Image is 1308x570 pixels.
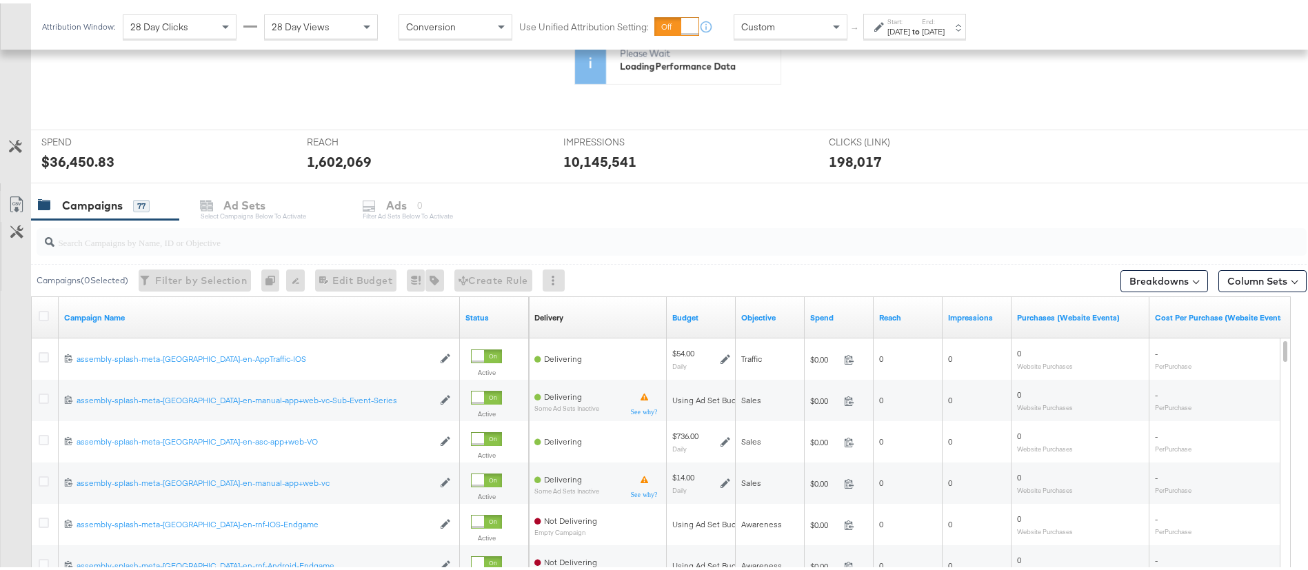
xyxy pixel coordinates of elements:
label: End: [922,14,945,23]
sub: Website Purchases [1017,441,1073,449]
span: 0 [879,350,883,360]
sub: Per Purchase [1155,441,1191,449]
div: $14.00 [672,469,694,480]
div: Campaigns ( 0 Selected) [37,271,128,283]
a: assembly-splash-meta-[GEOGRAPHIC_DATA]-en-AppTraffic-IOS [77,350,433,362]
div: assembly-splash-meta-[GEOGRAPHIC_DATA]-en-manual-app+web-vc [77,474,433,485]
span: - [1155,386,1158,396]
span: 0 [1017,469,1021,479]
label: Active [471,530,502,539]
div: [DATE] [922,23,945,34]
span: 0 [879,557,883,567]
span: 0 [879,433,883,443]
div: Attribution Window: [41,19,116,28]
button: Breakdowns [1120,267,1208,289]
div: Campaigns [62,194,123,210]
span: Delivering [544,471,582,481]
span: 0 [1017,427,1021,438]
span: $0.00 [810,516,838,527]
span: 0 [879,516,883,526]
a: The average cost for each purchase tracked by your Custom Audience pixel on your website after pe... [1155,309,1287,320]
span: $0.00 [810,558,838,568]
a: assembly-splash-meta-[GEOGRAPHIC_DATA]-en-manual-app+web-vc [77,474,433,486]
span: $0.00 [810,351,838,361]
a: Reflects the ability of your Ad Campaign to achieve delivery based on ad states, schedule and bud... [534,309,563,320]
sub: Daily [672,482,687,491]
span: 0 [948,557,952,567]
span: $0.00 [810,434,838,444]
span: 0 [948,391,952,402]
span: 0 [1017,386,1021,396]
a: Your campaign's objective. [741,309,799,320]
span: 0 [1017,345,1021,355]
sub: Empty Campaign [534,525,597,533]
span: ↑ [849,23,862,28]
sub: Website Purchases [1017,482,1073,491]
sub: Per Purchase [1155,524,1191,532]
span: 0 [948,433,952,443]
span: Delivering [544,433,582,443]
div: 77 [133,196,150,209]
a: The number of people your ad was served to. [879,309,937,320]
span: Custom [741,17,775,30]
span: - [1155,469,1158,479]
span: Traffic [741,350,762,360]
span: - [1155,510,1158,520]
sub: Some Ad Sets Inactive [534,401,599,409]
sub: Website Purchases [1017,400,1073,408]
a: The number of times a purchase was made tracked by your Custom Audience pixel on your website aft... [1017,309,1144,320]
label: Active [471,489,502,498]
a: assembly-splash-meta-[GEOGRAPHIC_DATA]-en-rnf-IOS-Endgame [77,516,433,527]
a: The total amount spent to date. [810,309,868,320]
span: - [1155,345,1158,355]
label: Start: [887,14,910,23]
div: 0 [261,266,286,288]
sub: Per Purchase [1155,400,1191,408]
a: assembly-splash-meta-[GEOGRAPHIC_DATA]-en-asc-app+web-VO [77,433,433,445]
span: Sales [741,433,761,443]
sub: Some Ad Sets Inactive [534,484,599,491]
a: assembly-splash-meta-[GEOGRAPHIC_DATA]-en-manual-app+web-vc-Sub-Event-Series [77,391,433,403]
span: 0 [879,391,883,402]
sub: Website Purchases [1017,524,1073,532]
span: 0 [1017,510,1021,520]
a: assembly-splash-meta-[GEOGRAPHIC_DATA]-en-rnf-Android-Endgame [77,557,433,569]
div: Using Ad Set Budget [672,391,749,403]
div: assembly-splash-meta-[GEOGRAPHIC_DATA]-en-asc-app+web-VO [77,433,433,444]
label: Active [471,447,502,456]
div: $736.00 [672,427,698,438]
span: Conversion [406,17,456,30]
sub: Daily [672,358,687,367]
span: 28 Day Views [272,17,330,30]
span: Not Delivering [544,553,597,564]
span: Awareness [741,516,782,526]
label: Active [471,406,502,415]
span: 0 [1017,551,1021,562]
span: Sales [741,474,761,485]
span: 28 Day Clicks [130,17,188,30]
div: [DATE] [887,23,910,34]
label: Use Unified Attribution Setting: [519,17,649,30]
strong: to [910,23,922,33]
span: 0 [948,516,952,526]
span: Delivering [544,350,582,360]
span: 0 [879,474,883,485]
span: - [1155,551,1158,562]
a: Your campaign name. [64,309,454,320]
sub: Per Purchase [1155,358,1191,367]
div: assembly-splash-meta-[GEOGRAPHIC_DATA]-en-AppTraffic-IOS [77,350,433,361]
a: Shows the current state of your Ad Campaign. [465,309,523,320]
div: assembly-splash-meta-[GEOGRAPHIC_DATA]-en-rnf-Android-Endgame [77,557,433,568]
span: 0 [948,474,952,485]
span: Delivering [544,388,582,398]
span: Sales [741,391,761,402]
div: Delivery [534,309,563,320]
a: The number of times your ad was served. On mobile apps an ad is counted as served the first time ... [948,309,1006,320]
sub: Website Purchases [1017,358,1073,367]
a: The maximum amount you're willing to spend on your ads, on average each day or over the lifetime ... [672,309,730,320]
span: $0.00 [810,475,838,485]
span: Awareness [741,557,782,567]
span: Not Delivering [544,512,597,522]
